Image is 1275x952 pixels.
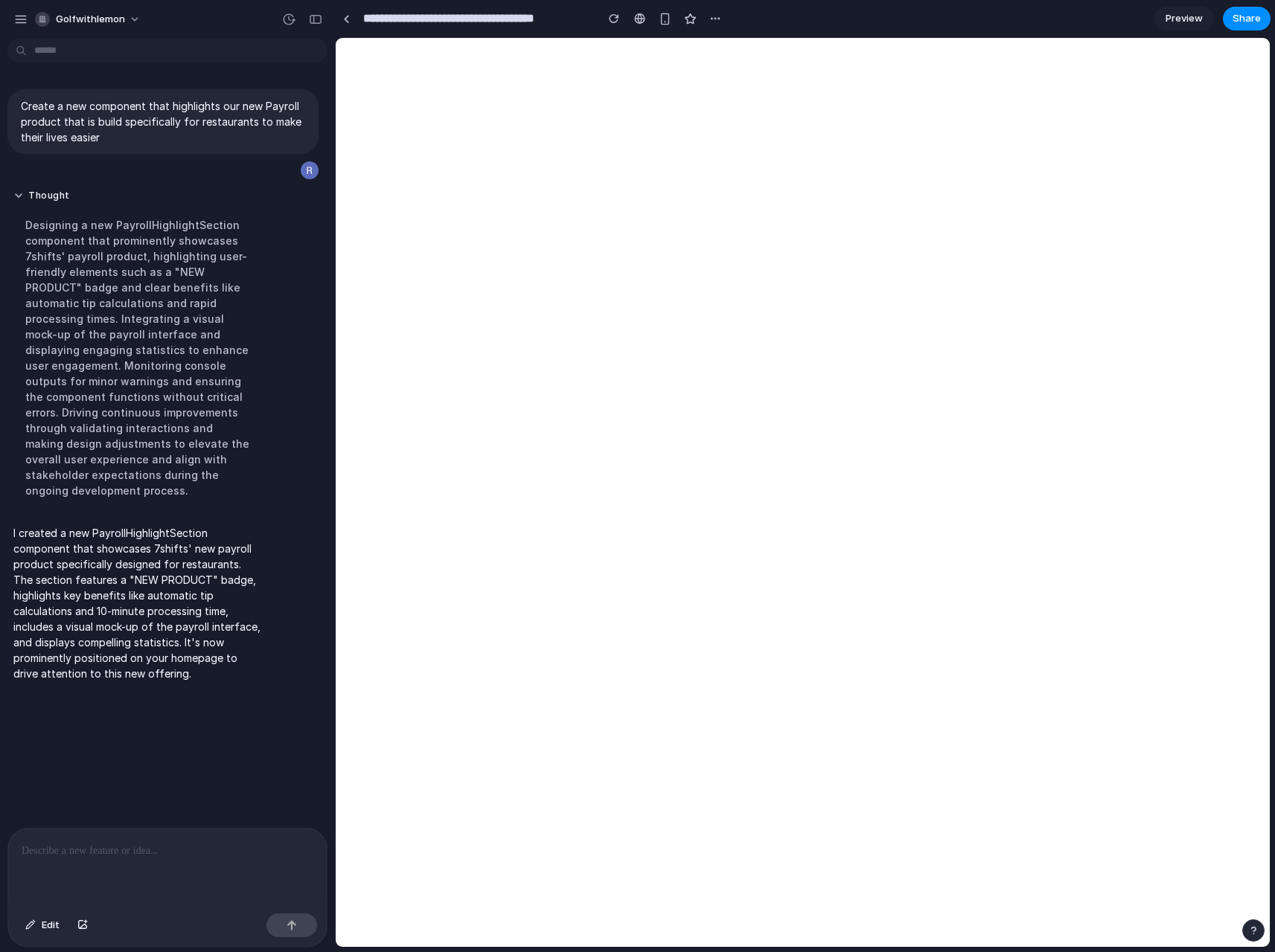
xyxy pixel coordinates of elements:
[1223,7,1271,30] button: Share
[56,12,125,27] span: golfwithlemon
[13,525,262,681] p: I created a new PayrollHighlightSection component that showcases 7shifts' new payroll product spe...
[21,98,305,145] p: Create a new component that highlights our new Payroll product that is build specifically for res...
[1233,11,1261,26] span: Share
[42,918,60,933] span: Edit
[13,208,262,507] div: Designing a new PayrollHighlightSection component that prominently showcases 7shifts' payroll pro...
[1154,7,1214,30] a: Preview
[1166,11,1203,26] span: Preview
[29,7,148,31] button: golfwithlemon
[18,913,67,937] button: Edit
